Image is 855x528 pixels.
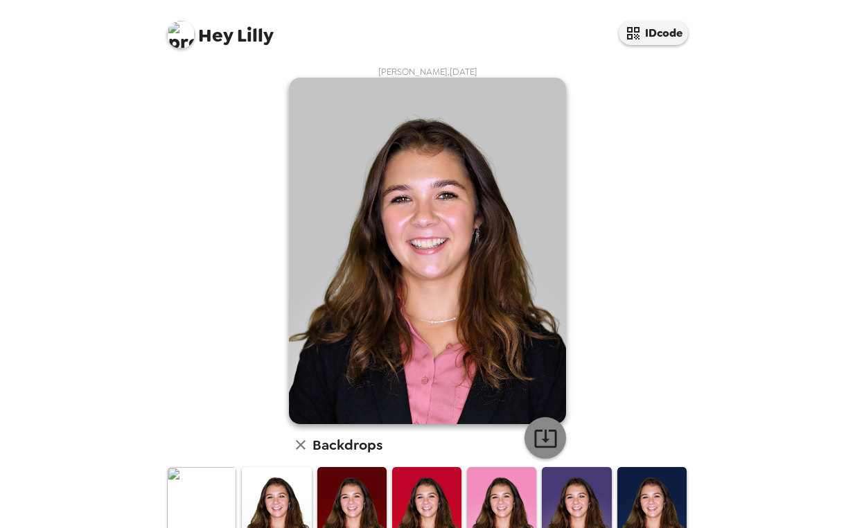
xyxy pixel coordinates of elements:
[312,434,382,456] h6: Backdrops
[198,23,233,48] span: Hey
[378,66,477,78] span: [PERSON_NAME] , [DATE]
[167,21,195,49] img: profile pic
[167,14,274,45] span: Lilly
[289,78,566,424] img: user
[619,21,688,45] button: IDcode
